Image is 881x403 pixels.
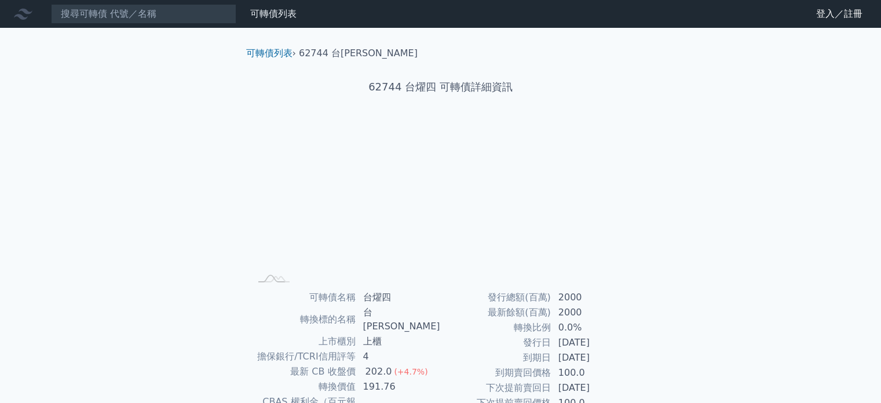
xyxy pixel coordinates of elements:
[251,290,356,305] td: 可轉債名稱
[251,349,356,364] td: 擔保銀行/TCRI信用評等
[441,365,551,380] td: 到期賣回價格
[251,305,356,334] td: 轉換標的名稱
[51,4,236,24] input: 搜尋可轉債 代號／名稱
[251,334,356,349] td: 上市櫃別
[441,290,551,305] td: 發行總額(百萬)
[551,290,631,305] td: 2000
[823,347,881,403] iframe: Chat Widget
[551,305,631,320] td: 2000
[356,290,441,305] td: 台燿四
[551,380,631,395] td: [DATE]
[551,335,631,350] td: [DATE]
[441,350,551,365] td: 到期日
[356,305,441,334] td: 台[PERSON_NAME]
[356,334,441,349] td: 上櫃
[246,46,296,60] li: ›
[246,48,293,59] a: 可轉債列表
[394,367,427,376] span: (+4.7%)
[299,46,418,60] li: 62744 台[PERSON_NAME]
[356,379,441,394] td: 191.76
[441,335,551,350] td: 發行日
[441,320,551,335] td: 轉換比例
[251,379,356,394] td: 轉換價值
[250,8,297,19] a: 可轉債列表
[356,349,441,364] td: 4
[551,365,631,380] td: 100.0
[441,380,551,395] td: 下次提前賣回日
[551,320,631,335] td: 0.0%
[441,305,551,320] td: 最新餘額(百萬)
[237,79,645,95] h1: 62744 台燿四 可轉債詳細資訊
[551,350,631,365] td: [DATE]
[363,365,394,379] div: 202.0
[251,364,356,379] td: 最新 CB 收盤價
[807,5,872,23] a: 登入／註冊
